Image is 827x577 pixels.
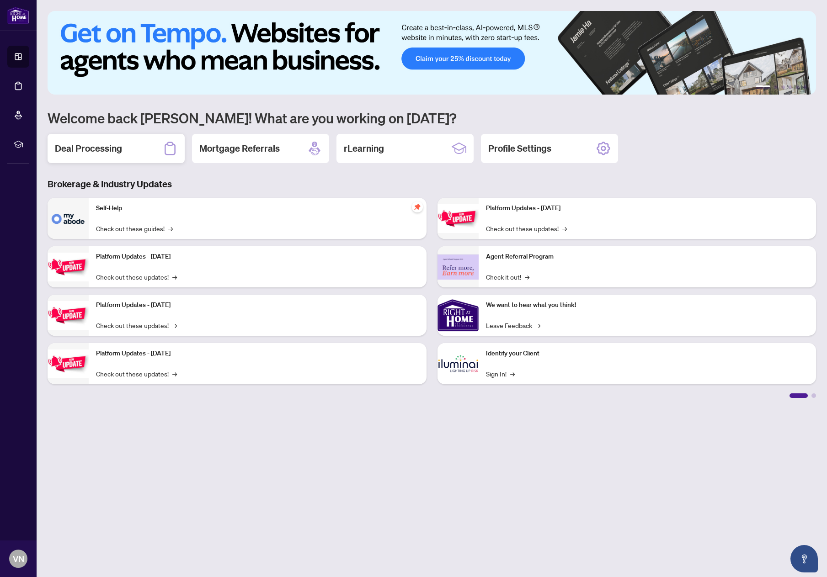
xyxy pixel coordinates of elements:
[803,85,807,89] button: 6
[438,295,479,336] img: We want to hear what you think!
[48,253,89,281] img: Platform Updates - September 16, 2025
[412,201,423,212] span: pushpin
[96,223,173,233] a: Check out these guides!→
[168,223,173,233] span: →
[96,349,419,359] p: Platform Updates - [DATE]
[344,142,384,155] h2: rLearning
[438,343,479,384] img: Identify your Client
[96,369,177,379] a: Check out these updates!→
[48,178,816,191] h3: Brokerage & Industry Updates
[774,85,778,89] button: 2
[781,85,785,89] button: 3
[486,300,809,310] p: We want to hear what you think!
[172,369,177,379] span: →
[199,142,280,155] h2: Mortgage Referrals
[96,252,419,262] p: Platform Updates - [DATE]
[562,223,567,233] span: →
[486,223,567,233] a: Check out these updates!→
[48,109,816,127] h1: Welcome back [PERSON_NAME]! What are you working on [DATE]?
[486,203,809,213] p: Platform Updates - [DATE]
[48,349,89,378] img: Platform Updates - July 8, 2025
[796,85,800,89] button: 5
[96,203,419,213] p: Self-Help
[536,320,540,330] span: →
[486,252,809,262] p: Agent Referral Program
[96,272,177,282] a: Check out these updates!→
[486,272,529,282] a: Check it out!→
[790,545,818,572] button: Open asap
[13,552,24,565] span: VN
[525,272,529,282] span: →
[438,204,479,233] img: Platform Updates - June 23, 2025
[510,369,515,379] span: →
[96,320,177,330] a: Check out these updates!→
[172,320,177,330] span: →
[7,7,29,24] img: logo
[488,142,551,155] h2: Profile Settings
[96,300,419,310] p: Platform Updates - [DATE]
[486,349,809,359] p: Identify your Client
[172,272,177,282] span: →
[486,320,540,330] a: Leave Feedback→
[48,301,89,330] img: Platform Updates - July 21, 2025
[756,85,770,89] button: 1
[48,198,89,239] img: Self-Help
[48,11,816,95] img: Slide 0
[438,254,479,280] img: Agent Referral Program
[789,85,792,89] button: 4
[486,369,515,379] a: Sign In!→
[55,142,122,155] h2: Deal Processing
